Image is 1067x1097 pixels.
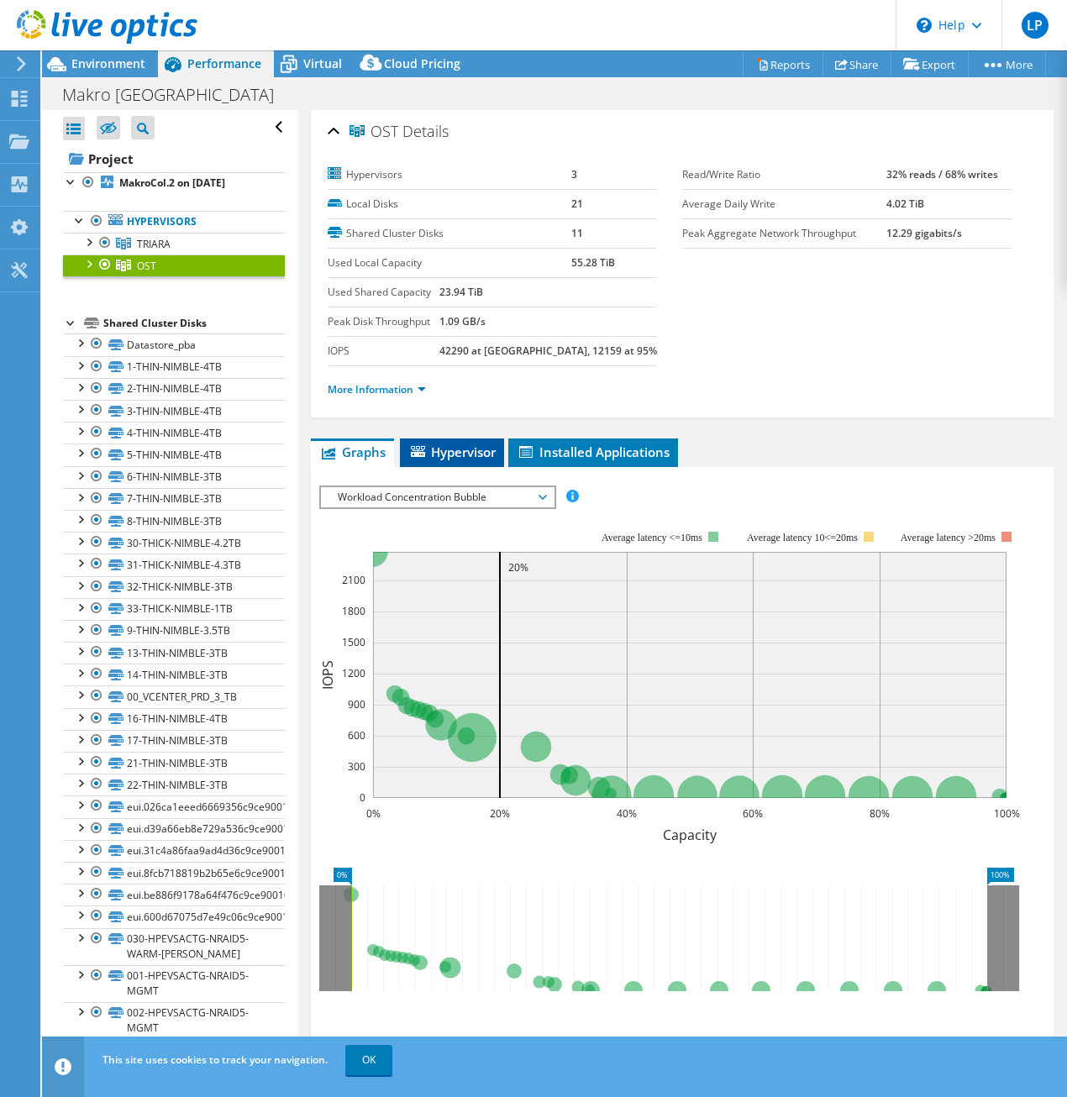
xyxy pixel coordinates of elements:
[63,598,285,620] a: 33-THICK-NIMBLE-1TB
[682,166,886,183] label: Read/Write Ratio
[328,313,439,330] label: Peak Disk Throughput
[63,532,285,554] a: 30-THICK-NIMBLE-4.2TB
[342,604,365,618] text: 1800
[63,795,285,817] a: eui.026ca1eeed6669356c9ce900102b42ad
[55,86,300,104] h1: Makro [GEOGRAPHIC_DATA]
[103,313,285,333] div: Shared Cluster Disks
[517,444,670,460] span: Installed Applications
[63,466,285,488] a: 6-THIN-NIMBLE-3TB
[63,1002,285,1039] a: 002-HPEVSACTG-NRAID5-MGMT
[63,840,285,862] a: eui.31c4a86faa9ad4d36c9ce900102b42ad
[63,233,285,255] a: TRIARA
[994,806,1020,821] text: 100%
[63,378,285,400] a: 2-THIN-NIMBLE-4TB
[968,51,1046,77] a: More
[663,826,717,844] text: Capacity
[328,196,571,213] label: Local Disks
[328,166,571,183] label: Hypervisors
[63,884,285,905] a: eui.be886f9178a64f476c9ce900102b42ad
[571,255,615,270] b: 55.28 TiB
[328,284,439,301] label: Used Shared Capacity
[63,928,285,965] a: 030-HPEVSACTG-NRAID5-WARM-[PERSON_NAME]
[63,818,285,840] a: eui.d39a66eb8e729a536c9ce900102b42ad
[63,422,285,444] a: 4-THIN-NIMBLE-4TB
[63,356,285,378] a: 1-THIN-NIMBLE-4TB
[602,532,702,543] tspan: Average latency <=10ms
[617,806,637,821] text: 40%
[63,510,285,532] a: 8-THIN-NIMBLE-3TB
[870,806,890,821] text: 80%
[345,1045,392,1075] a: OK
[682,225,886,242] label: Peak Aggregate Network Throughput
[63,752,285,774] a: 21-THIN-NIMBLE-3TB
[350,123,398,140] span: OST
[63,333,285,355] a: Datastore_pba
[63,400,285,422] a: 3-THIN-NIMBLE-4TB
[63,576,285,598] a: 32-THICK-NIMBLE-3TB
[886,167,998,181] b: 32% reads / 68% writes
[102,1052,328,1067] span: This site uses cookies to track your navigation.
[63,620,285,642] a: 9-THIN-NIMBLE-3.5TB
[71,55,145,71] span: Environment
[891,51,969,77] a: Export
[63,905,285,927] a: eui.600d67075d7e49c06c9ce900102b42ad
[348,728,365,743] text: 600
[439,344,657,358] b: 42290 at [GEOGRAPHIC_DATA], 12159 at 95%
[319,444,386,460] span: Graphs
[917,18,932,33] svg: \n
[408,444,496,460] span: Hypervisor
[348,759,365,774] text: 300
[63,444,285,465] a: 5-THIN-NIMBLE-4TB
[886,197,924,211] b: 4.02 TiB
[187,55,261,71] span: Performance
[63,145,285,172] a: Project
[360,790,365,805] text: 0
[63,488,285,510] a: 7-THIN-NIMBLE-3TB
[508,560,528,575] text: 20%
[342,635,365,649] text: 1500
[439,285,483,299] b: 23.94 TiB
[342,573,365,587] text: 2100
[318,660,337,690] text: IOPS
[348,697,365,711] text: 900
[571,226,583,240] b: 11
[137,259,156,273] span: OST
[303,55,342,71] span: Virtual
[63,774,285,795] a: 22-THIN-NIMBLE-3TB
[63,730,285,752] a: 17-THIN-NIMBLE-3TB
[119,176,225,190] b: MakroCol.2 on [DATE]
[571,197,583,211] b: 21
[63,642,285,664] a: 13-THIN-NIMBLE-3TB
[63,664,285,685] a: 14-THIN-NIMBLE-3TB
[329,487,545,507] span: Workload Concentration Bubble
[63,211,285,233] a: Hypervisors
[342,666,365,680] text: 1200
[63,172,285,194] a: MakroCol.2 on [DATE]
[63,862,285,884] a: eui.8fcb718819b2b65e6c9ce900102b42ad
[901,532,996,543] text: Average latency >20ms
[63,708,285,730] a: 16-THIN-NIMBLE-4TB
[328,343,439,360] label: IOPS
[490,806,510,821] text: 20%
[1022,12,1049,39] span: LP
[137,237,171,251] span: TRIARA
[328,225,571,242] label: Shared Cluster Disks
[63,965,285,1002] a: 001-HPEVSACTG-NRAID5-MGMT
[63,255,285,276] a: OST
[571,167,577,181] b: 3
[402,121,449,141] span: Details
[886,226,962,240] b: 12.29 gigabits/s
[747,532,858,543] tspan: Average latency 10<=20ms
[743,51,823,77] a: Reports
[439,314,486,328] b: 1.09 GB/s
[63,685,285,707] a: 00_VCENTER_PRD_3_TB
[63,554,285,575] a: 31-THICK-NIMBLE-4.3TB
[384,55,460,71] span: Cloud Pricing
[328,255,571,271] label: Used Local Capacity
[328,382,426,396] a: More Information
[823,51,891,77] a: Share
[743,806,763,821] text: 60%
[682,196,886,213] label: Average Daily Write
[366,806,381,821] text: 0%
